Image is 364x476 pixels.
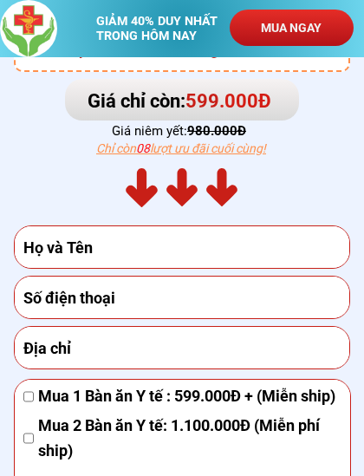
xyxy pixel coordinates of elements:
p: MUA NGAY [230,10,353,46]
span: 980.000Đ [187,123,246,139]
span: 599 [185,90,219,112]
span: 08 [136,141,150,155]
h3: Chỉ còn lượt ưu đãi cuối cùng! [96,139,279,158]
input: Địa chỉ [19,327,346,368]
input: Số điện thoại [19,277,346,318]
span: .000Đ [219,90,271,112]
h3: Giá niêm yết: [112,121,264,141]
h3: Giá chỉ còn: [88,86,283,116]
span: Mua 1 Bàn ăn Y tế : 599.000Đ + (Miễn ship) [38,384,341,409]
input: Họ và Tên [19,226,346,268]
h3: GIẢM 40% DUY NHẤT TRONG HÔM NAY [96,14,234,43]
span: Mua 2 Bàn ăn Y tế: 1.100.000Đ (Miễn phí ship) [38,414,341,464]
